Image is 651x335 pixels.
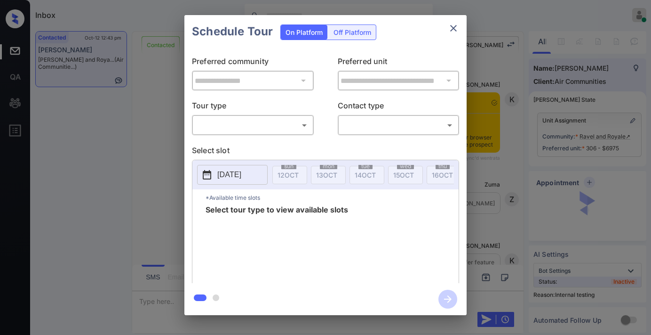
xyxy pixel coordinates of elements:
[192,100,314,115] p: Tour type
[197,165,268,185] button: [DATE]
[338,100,460,115] p: Contact type
[184,15,280,48] h2: Schedule Tour
[329,25,376,40] div: Off Platform
[444,19,463,38] button: close
[206,189,459,206] p: *Available time slots
[192,56,314,71] p: Preferred community
[192,145,459,160] p: Select slot
[206,206,348,281] span: Select tour type to view available slots
[281,25,327,40] div: On Platform
[217,169,241,180] p: [DATE]
[338,56,460,71] p: Preferred unit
